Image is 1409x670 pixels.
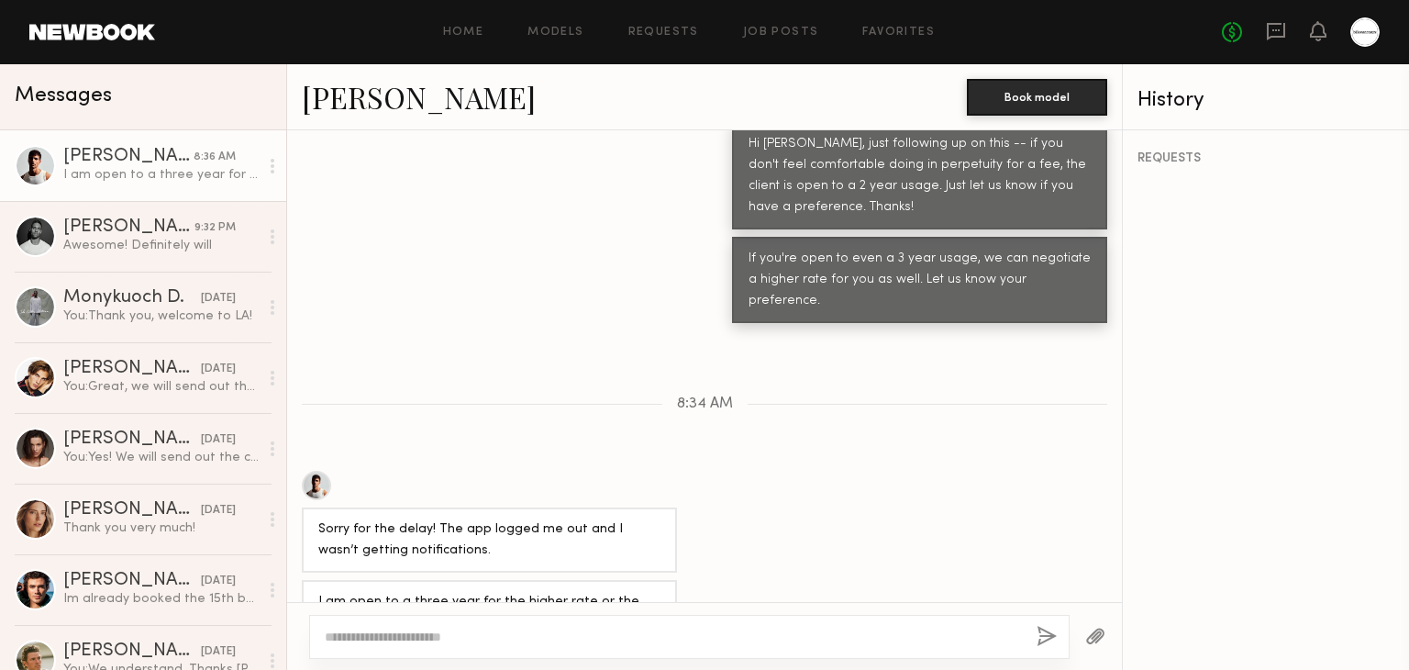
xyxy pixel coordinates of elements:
a: Home [443,27,484,39]
a: Favorites [862,27,935,39]
button: Book model [967,79,1107,116]
div: Sorry for the delay! The app logged me out and I wasn’t getting notifications. [318,519,660,562]
div: [DATE] [201,431,236,449]
div: [DATE] [201,573,236,590]
div: [PERSON_NAME] [63,218,194,237]
div: Monykuoch D. [63,289,201,307]
div: [PERSON_NAME] [63,148,194,166]
div: Hi [PERSON_NAME], just following up on this -- if you don't feel comfortable doing in perpetuity ... [749,134,1091,218]
a: [PERSON_NAME] [302,77,536,117]
div: [PERSON_NAME] [63,501,201,519]
div: If you're open to even a 3 year usage, we can negotiate a higher rate for you as well. Let us kno... [749,249,1091,312]
div: Awesome! Definitely will [63,237,259,254]
div: History [1137,90,1394,111]
div: [PERSON_NAME] [63,430,201,449]
a: Requests [628,27,699,39]
div: Thank you very much! [63,519,259,537]
div: [DATE] [201,361,236,378]
div: I am open to a three year for the higher rate or the two year if not. Thank you! [63,166,259,184]
div: You: Thank you, welcome to LA! [63,307,259,325]
span: Messages [15,85,112,106]
div: 9:32 PM [194,219,236,237]
div: I am open to a three year for the higher rate or the two year if not. Thank you! [318,592,660,634]
div: [PERSON_NAME] [63,572,201,590]
div: 8:36 AM [194,149,236,166]
div: You: Yes! We will send out the call sheet via email [DATE]! [63,449,259,466]
div: You: Great, we will send out the call sheet [DATE] via email! [63,378,259,396]
span: 8:34 AM [677,396,733,412]
a: Models [527,27,583,39]
div: [DATE] [201,643,236,661]
a: Book model [967,88,1107,104]
div: [PERSON_NAME] B. [63,360,201,378]
div: [PERSON_NAME] [63,642,201,661]
div: Im already booked the 15th but can do any other day that week. Could we do 13,14, 16, or 17? Let ... [63,590,259,608]
div: REQUESTS [1137,152,1394,165]
div: [DATE] [201,502,236,519]
a: Job Posts [743,27,819,39]
div: [DATE] [201,290,236,307]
